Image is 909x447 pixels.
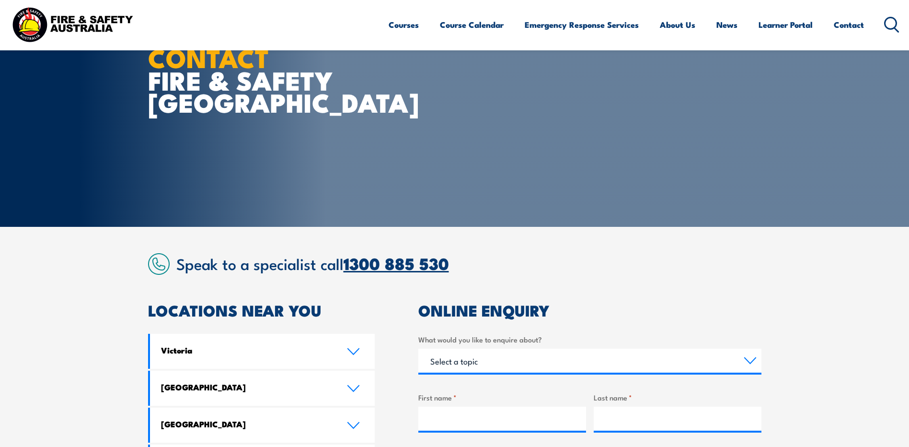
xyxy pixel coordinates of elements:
label: Last name [594,392,761,403]
a: [GEOGRAPHIC_DATA] [150,371,375,406]
a: Emergency Response Services [525,12,639,37]
h1: FIRE & SAFETY [GEOGRAPHIC_DATA] [148,46,385,113]
a: [GEOGRAPHIC_DATA] [150,408,375,443]
a: Contact [834,12,864,37]
h2: Speak to a specialist call [176,255,761,272]
a: Victoria [150,334,375,369]
label: First name [418,392,586,403]
h4: [GEOGRAPHIC_DATA] [161,382,333,392]
a: Course Calendar [440,12,504,37]
a: 1300 885 530 [344,250,449,276]
h2: ONLINE ENQUIRY [418,303,761,317]
h2: LOCATIONS NEAR YOU [148,303,375,317]
a: Courses [389,12,419,37]
h4: Victoria [161,345,333,355]
a: Learner Portal [759,12,813,37]
a: About Us [660,12,695,37]
h4: [GEOGRAPHIC_DATA] [161,419,333,429]
a: News [716,12,737,37]
label: What would you like to enquire about? [418,334,761,345]
strong: CONTACT [148,37,269,77]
